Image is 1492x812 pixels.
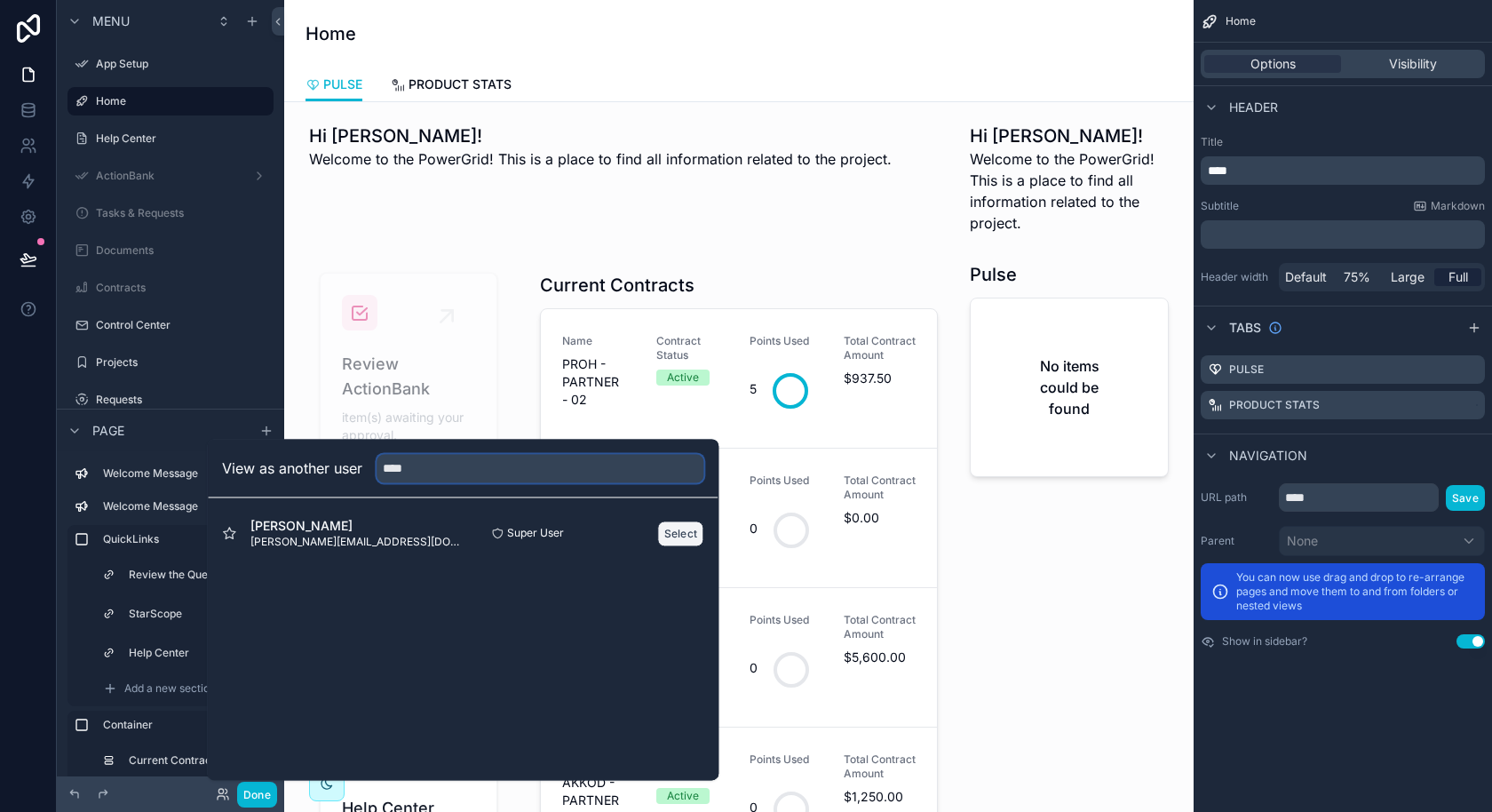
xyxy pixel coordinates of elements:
[1222,634,1307,649] label: Show in sidebar?
[1448,268,1468,286] span: Full
[96,393,270,407] label: Requests
[67,311,274,339] a: Control Center
[96,206,270,220] label: Tasks & Requests
[1229,398,1320,412] label: PRODUCT STATS
[222,458,362,479] h2: View as another user
[507,526,564,540] span: Super User
[103,532,266,546] label: QuickLinks
[237,782,277,808] button: Done
[96,355,270,370] label: Projects
[103,499,266,513] label: Welcome Message
[103,466,266,481] label: Welcome Message
[92,422,124,440] span: Page
[250,517,463,535] span: [PERSON_NAME]
[323,76,362,93] span: PULSE
[96,243,270,258] label: Documents
[96,94,263,108] label: Home
[1229,447,1307,465] span: Navigation
[1285,268,1327,286] span: Default
[103,718,266,732] label: Container
[1201,220,1485,249] div: scrollable content
[306,68,362,102] a: PULSE
[124,681,216,696] span: Add a new section
[67,236,274,265] a: Documents
[1229,99,1278,116] span: Header
[1250,55,1296,73] span: Options
[96,281,270,295] label: Contracts
[1201,156,1485,185] div: scrollable content
[409,76,512,93] span: PRODUCT STATS
[67,199,274,227] a: Tasks & Requests
[67,162,274,190] a: ActionBank
[1201,490,1272,505] label: URL path
[96,57,270,71] label: App Setup
[1391,268,1425,286] span: Large
[67,50,274,78] a: App Setup
[67,386,274,414] a: Requests
[1446,485,1485,511] button: Save
[67,87,274,115] a: Home
[1279,526,1485,556] button: None
[1201,270,1272,284] label: Header width
[1389,55,1437,73] span: Visibility
[96,131,270,146] label: Help Center
[96,318,270,332] label: Control Center
[1287,532,1318,550] span: None
[250,535,463,549] span: [PERSON_NAME][EMAIL_ADDRESS][DOMAIN_NAME]
[1431,199,1485,213] span: Markdown
[1344,268,1370,286] span: 75%
[1226,14,1256,28] span: Home
[1413,199,1485,213] a: Markdown
[129,607,263,621] label: StarScope
[1201,135,1485,149] label: Title
[1229,319,1261,337] span: Tabs
[129,646,263,660] label: Help Center
[1201,534,1272,548] label: Parent
[1236,570,1474,613] p: You can now use drag and drop to re-arrange pages and move them to and from folders or nested views
[129,753,263,768] label: Current Contract
[67,124,274,153] a: Help Center
[67,348,274,377] a: Projects
[1229,362,1264,377] label: PULSE
[92,12,130,30] span: Menu
[306,21,356,46] h1: Home
[67,274,274,302] a: Contracts
[391,68,512,104] a: PRODUCT STATS
[129,568,263,582] label: Review the Queue
[57,451,284,776] div: scrollable content
[658,521,704,546] button: Select
[1201,199,1239,213] label: Subtitle
[96,169,245,183] label: ActionBank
